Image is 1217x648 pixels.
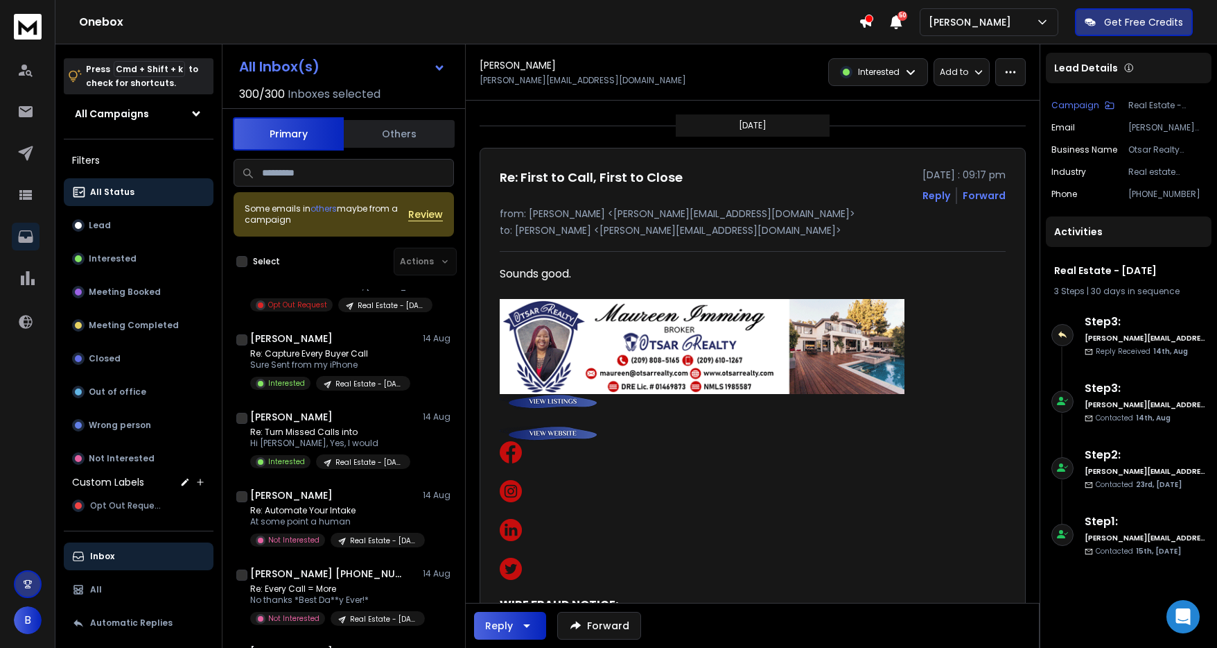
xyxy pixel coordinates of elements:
[1128,167,1206,178] p: Real estate agency
[250,488,333,502] h1: [PERSON_NAME]
[474,612,546,640] button: Reply
[350,536,417,546] p: Real Estate - [DATE]
[64,492,213,520] button: Opt Out Request
[268,535,319,545] p: Not Interested
[500,519,522,541] img: linkedin2.png
[858,67,900,78] p: Interested
[480,58,556,72] h1: [PERSON_NAME]
[89,386,146,398] p: Out of office
[1136,546,1181,556] span: 15th, [DATE]
[250,359,410,370] p: Sure Sent from my iPhone
[90,584,102,595] p: All
[1166,600,1200,633] div: Open Intercom Messenger
[500,207,1006,221] p: from: [PERSON_NAME] <[PERSON_NAME][EMAIL_ADDRESS][DOMAIN_NAME]>
[228,53,457,80] button: All Inbox(s)
[1128,122,1206,133] p: [PERSON_NAME][EMAIL_ADDRESS][DOMAIN_NAME]
[64,278,213,306] button: Meeting Booked
[1085,513,1206,530] h6: Step 1 :
[268,457,305,467] p: Interested
[64,100,213,128] button: All Campaigns
[253,256,280,267] label: Select
[114,61,185,77] span: Cmd + Shift + k
[557,612,641,640] button: Forward
[89,287,161,298] p: Meeting Booked
[250,595,417,606] p: No thanks *Best Da**y Ever!*
[75,107,149,121] h1: All Campaigns
[1085,380,1206,397] h6: Step 3 :
[940,67,968,78] p: Add to
[90,617,173,629] p: Automatic Replies
[1046,216,1211,247] div: Activities
[14,606,42,634] button: B
[500,441,522,463] img: facebook3.png
[485,619,513,633] div: Reply
[310,203,337,214] span: others
[1051,167,1086,178] p: Industry
[1051,122,1075,133] p: Email
[64,312,213,339] button: Meeting Completed
[64,609,213,637] button: Automatic Replies
[500,480,522,502] img: instagram-sketched1.png
[1085,314,1206,330] h6: Step 3 :
[239,60,319,74] h1: All Inbox(s)
[423,333,454,344] p: 14 Aug
[72,475,144,489] h3: Custom Labels
[1054,285,1085,297] span: 3 Steps
[250,332,333,346] h1: [PERSON_NAME]
[922,168,1006,182] p: [DATE] : 09:17 pm
[89,420,151,431] p: Wrong person
[1051,100,1114,111] button: Campaign
[1096,479,1182,490] p: Contacted
[1085,447,1206,463] h6: Step 2 :
[250,505,417,516] p: Re: Automate Your Intake
[335,457,402,468] p: Real Estate - [DATE]
[64,178,213,206] button: All Status
[233,117,344,151] button: Primary
[64,151,213,170] h3: Filters
[500,223,1006,237] p: to: [PERSON_NAME] <[PERSON_NAME][EMAIL_ADDRESS][DOMAIN_NAME]>
[250,567,403,581] h1: [PERSON_NAME] [PHONE_NUMBER]
[500,299,904,394] img: setup.gif
[480,75,686,86] p: [PERSON_NAME][EMAIL_ADDRESS][DOMAIN_NAME]
[500,394,597,409] img: VIEW-LISTINGS2.png
[245,203,408,225] div: Some emails in maybe from a campaign
[90,551,114,562] p: Inbox
[250,348,410,359] p: Re: Capture Every Buyer Call
[739,120,767,131] p: [DATE]
[239,86,285,103] span: 300 / 300
[64,345,213,373] button: Closed
[1085,400,1206,410] h6: [PERSON_NAME][EMAIL_ADDRESS][DOMAIN_NAME]
[1136,413,1171,423] span: 14th, Aug
[64,576,213,604] button: All
[500,168,683,187] h1: Re: First to Call, First to Close
[64,445,213,472] button: Not Interested
[86,62,198,90] p: Press to check for shortcuts.
[1085,466,1206,477] h6: [PERSON_NAME][EMAIL_ADDRESS][DOMAIN_NAME]
[250,438,410,449] p: Hi [PERSON_NAME], Yes, I would
[1104,15,1183,29] p: Get Free Credits
[408,207,443,221] span: Review
[1051,100,1099,111] p: Campaign
[1096,413,1171,423] p: Contacted
[1096,546,1181,556] p: Contacted
[250,427,410,438] p: Re: Turn Missed Calls into
[1051,144,1117,155] p: Business Name
[1096,346,1188,357] p: Reply Received
[500,426,597,441] img: VIEW-WEBSITE.png
[14,14,42,40] img: logo
[358,300,424,311] p: Real Estate - [DATE]
[64,543,213,570] button: Inbox
[90,187,134,198] p: All Status
[929,15,1017,29] p: [PERSON_NAME]
[1085,533,1206,543] h6: [PERSON_NAME][EMAIL_ADDRESS][DOMAIN_NAME]
[89,353,121,364] p: Closed
[350,614,417,624] p: Real Estate - [DATE]
[1128,144,1206,155] p: Otsar Realty Enterprise
[922,189,950,203] button: Reply
[268,378,305,389] p: Interested
[1054,61,1118,75] p: Lead Details
[64,245,213,273] button: Interested
[1085,333,1206,343] h6: [PERSON_NAME][EMAIL_ADDRESS][DOMAIN_NAME]
[268,613,319,624] p: Not Interested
